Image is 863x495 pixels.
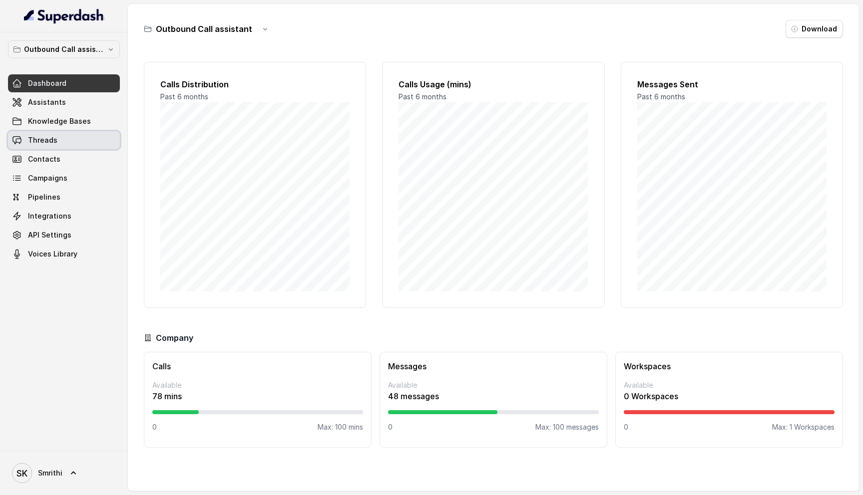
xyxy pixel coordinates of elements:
p: 48 messages [388,390,599,402]
span: Threads [28,135,57,145]
h3: Messages [388,360,599,372]
a: Assistants [8,93,120,111]
a: Campaigns [8,169,120,187]
p: 0 Workspaces [624,390,835,402]
button: Download [786,20,843,38]
a: Voices Library [8,245,120,263]
h3: Outbound Call assistant [156,23,252,35]
p: 0 [152,422,157,432]
a: Dashboard [8,74,120,92]
h2: Calls Usage (mins) [399,78,588,90]
p: Max: 1 Workspaces [772,422,835,432]
span: Integrations [28,211,71,221]
p: Max: 100 mins [318,422,363,432]
h3: Calls [152,360,363,372]
h3: Company [156,332,193,344]
span: Smrithi [38,468,62,478]
img: light.svg [24,8,104,24]
p: Outbound Call assistant [24,43,104,55]
a: Knowledge Bases [8,112,120,130]
h2: Messages Sent [637,78,827,90]
p: 0 [388,422,393,432]
span: Contacts [28,154,60,164]
text: SK [16,468,27,479]
a: Smrithi [8,459,120,487]
span: Dashboard [28,78,66,88]
span: Past 6 months [637,92,685,101]
a: Threads [8,131,120,149]
p: 0 [624,422,628,432]
a: Contacts [8,150,120,168]
a: Pipelines [8,188,120,206]
h2: Calls Distribution [160,78,350,90]
span: Voices Library [28,249,77,259]
span: Assistants [28,97,66,107]
p: Available [152,380,363,390]
p: Available [624,380,835,390]
a: Integrations [8,207,120,225]
button: Outbound Call assistant [8,40,120,58]
p: Available [388,380,599,390]
span: Knowledge Bases [28,116,91,126]
span: API Settings [28,230,71,240]
span: Campaigns [28,173,67,183]
span: Past 6 months [399,92,446,101]
p: Max: 100 messages [535,422,599,432]
h3: Workspaces [624,360,835,372]
span: Pipelines [28,192,60,202]
span: Past 6 months [160,92,208,101]
p: 78 mins [152,390,363,402]
a: API Settings [8,226,120,244]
